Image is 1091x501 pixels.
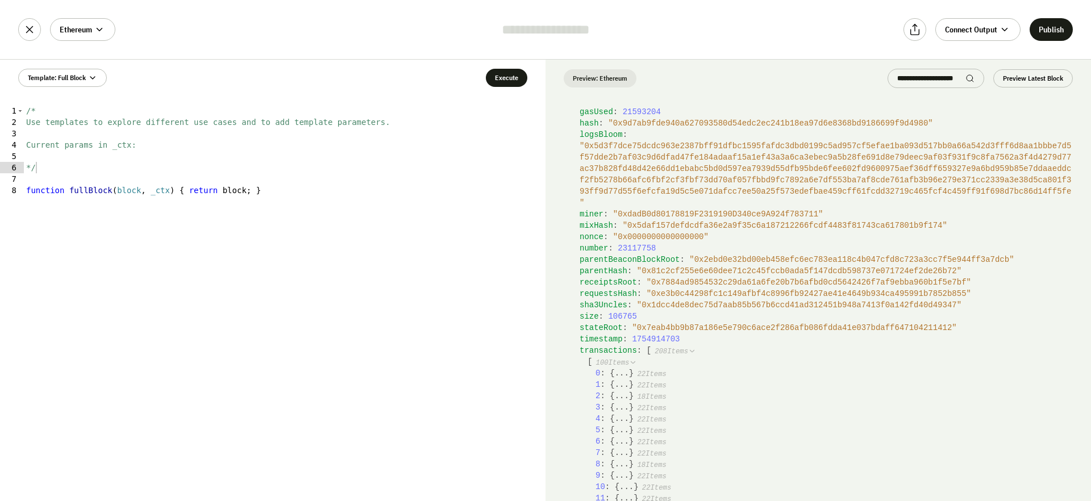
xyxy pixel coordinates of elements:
div: : [580,265,1073,277]
span: 21593204 [623,107,661,116]
span: Connect Output [945,24,997,35]
span: 22 Items [637,416,666,424]
span: [ [588,357,592,366]
span: { [610,437,614,446]
button: Publish [1030,18,1073,41]
span: } [629,414,634,423]
span: 22 Items [637,382,666,390]
button: Preview Latest Block [993,69,1073,87]
span: " 0x9d7ab9fde940a627093580d54edc2ec241b18ea97d6e8368bd9186699f9d4980 " [608,119,932,128]
span: nonce [580,232,603,241]
span: requestsHash [580,289,637,298]
button: ... [615,447,629,458]
span: } [629,437,634,446]
span: } [629,425,634,435]
span: " 0xe3b0c44298fc1c149afbf4c8996fb92427ae41e4649b934ca495991b7852b855 " [647,289,971,298]
span: } [629,380,634,389]
div: : [580,220,1073,231]
button: ... [615,379,629,390]
span: " 0x1dcc4de8dec75d7aab85b567b6ccd41ad312451b948a7413f0a142fd40d49347 " [637,300,961,310]
span: 3 [596,403,600,412]
span: 22 Items [637,473,666,481]
button: Connect Output [935,18,1021,41]
div: : [596,424,1073,436]
span: Toggle code folding, rows 1 through 6 [17,105,23,116]
div: : [596,379,1073,390]
span: 22 Items [637,404,666,412]
div: : [596,402,1073,413]
button: Execute [486,69,527,87]
div: : [580,118,1073,129]
span: " 0x0000000000000000 " [613,232,709,241]
span: " 0x2ebd0e32bd00eb458efc6ec783ea118c4b047cfd8c723a3cc7f5e944ff3a7dcb " [689,255,1014,264]
span: 6 [596,437,600,446]
button: ... [619,481,634,492]
div: : [580,231,1073,243]
span: } [629,391,634,400]
span: } [634,482,638,491]
span: stateRoot [580,323,623,332]
button: ... [615,413,629,424]
span: [ [647,346,651,355]
span: 22 Items [642,484,671,492]
span: { [610,403,614,412]
span: } [629,448,634,457]
span: 208 Items [655,348,688,356]
span: " 0x5daf157defdcdfa36e2a9f35c6a187212266fcdf4483f81743ca617801b9f174 " [623,221,947,230]
span: 4 [596,414,600,423]
div: : [580,106,1073,118]
span: 8 [596,460,600,469]
div: : [580,322,1073,333]
div: : [580,277,1073,288]
span: logsBloom [580,130,623,139]
span: 22 Items [637,370,666,378]
span: 10 [596,482,605,491]
span: timestamp [580,335,623,344]
div: : [580,311,1073,322]
span: } [629,460,634,469]
button: ... [615,368,629,379]
span: " 0x7884ad9854532c29da61a6fe20b7b6afbd0cd5642426f7af9ebba960b1f5e7bf " [647,278,971,287]
span: { [610,391,614,400]
span: 1 [596,380,600,389]
span: } [629,403,634,412]
div: : [580,254,1073,265]
span: { [610,380,614,389]
span: 22 Items [637,439,666,446]
span: 0 [596,369,600,378]
button: ... [615,390,629,402]
span: number [580,244,608,253]
span: { [610,414,614,423]
span: 9 [596,471,600,480]
button: ... [615,402,629,413]
div: : [596,481,1073,492]
span: 5 [596,425,600,435]
span: transactions [580,346,637,355]
div: : [596,413,1073,424]
span: receiptsRoot [580,278,637,287]
button: Ethereum [50,18,115,41]
span: 22 Items [637,450,666,458]
span: 100 Items [596,359,630,367]
span: } [629,369,634,378]
div: : [580,288,1073,299]
div: : [596,470,1073,481]
span: } [629,471,634,480]
span: { [615,482,619,491]
span: { [610,369,614,378]
div: : [596,436,1073,447]
span: { [610,448,614,457]
span: Template: Full Block [28,73,86,82]
span: 7 [596,448,600,457]
span: mixHash [580,221,613,230]
span: 106765 [608,312,636,321]
span: parentBeaconBlockRoot [580,255,680,264]
span: 23117758 [618,244,656,253]
span: " 0x81c2cf255e6e60dee71c2c45fccb0ada5f147dcdb598737e071724ef2de26b72 " [637,266,961,275]
div: : [580,129,1073,208]
button: ... [615,424,629,436]
span: 1754914703 [632,335,680,344]
div: : [596,390,1073,402]
span: 22 Items [637,427,666,435]
span: { [610,471,614,480]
